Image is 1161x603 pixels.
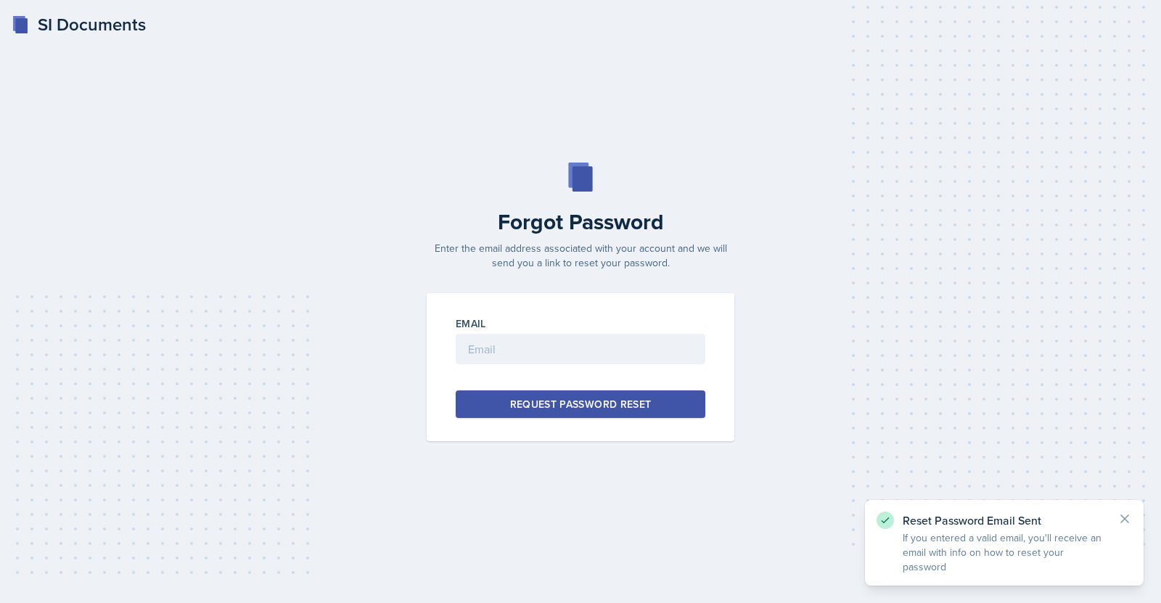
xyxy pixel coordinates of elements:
[903,530,1106,574] p: If you entered a valid email, you'll receive an email with info on how to reset your password
[418,209,743,235] h2: Forgot Password
[12,12,146,38] a: SI Documents
[418,241,743,270] p: Enter the email address associated with your account and we will send you a link to reset your pa...
[903,513,1106,528] p: Reset Password Email Sent
[456,316,486,331] label: Email
[456,334,705,364] input: Email
[510,397,652,411] div: Request Password Reset
[456,390,705,418] button: Request Password Reset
